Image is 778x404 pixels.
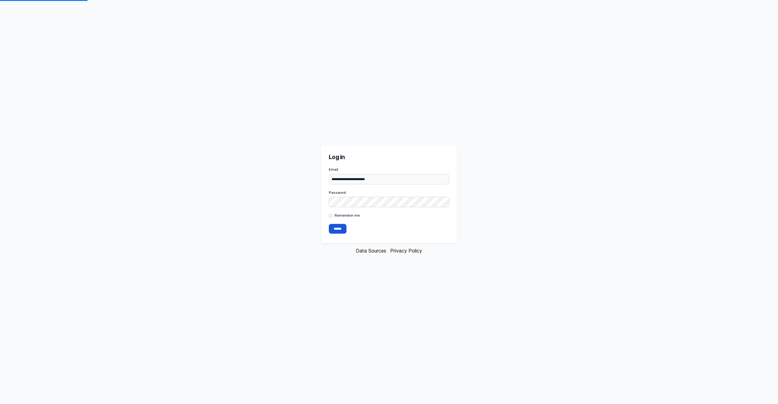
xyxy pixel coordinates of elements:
a: Privacy Policy [390,248,422,254]
label: Email [329,167,449,172]
h2: Log in [329,153,449,161]
label: Remember me [335,213,360,218]
a: Data Sources [356,248,386,254]
label: Password [329,190,449,195]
